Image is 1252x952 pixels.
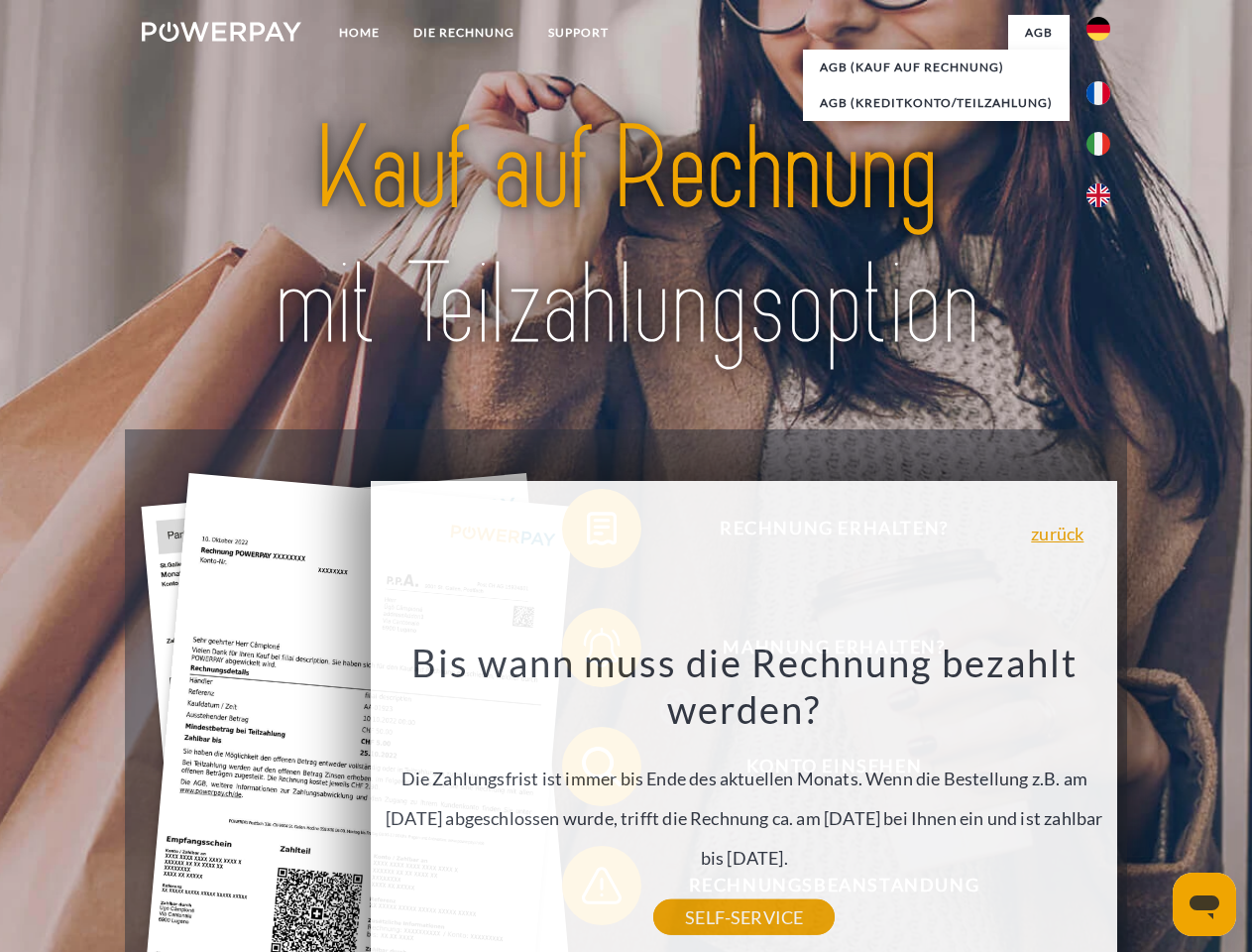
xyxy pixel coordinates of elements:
[1173,873,1236,936] iframe: Schaltfläche zum Öffnen des Messaging-Fensters
[1086,132,1110,156] img: it
[803,85,1070,121] a: AGB (Kreditkonto/Teilzahlung)
[189,95,1063,380] img: title-powerpay_de.svg
[383,639,1106,917] div: Die Zahlungsfrist ist immer bis Ende des aktuellen Monats. Wenn die Bestellung z.B. am [DATE] abg...
[1086,17,1110,41] img: de
[803,50,1070,85] a: AGB (Kauf auf Rechnung)
[383,639,1106,734] h3: Bis wann muss die Rechnung bezahlt werden?
[1086,183,1110,207] img: en
[1086,81,1110,105] img: fr
[1031,525,1083,542] a: zurück
[322,15,397,51] a: Home
[1008,15,1070,51] a: agb
[653,899,835,935] a: SELF-SERVICE
[531,15,626,51] a: SUPPORT
[142,22,301,42] img: logo-powerpay-white.svg
[397,15,531,51] a: DIE RECHNUNG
